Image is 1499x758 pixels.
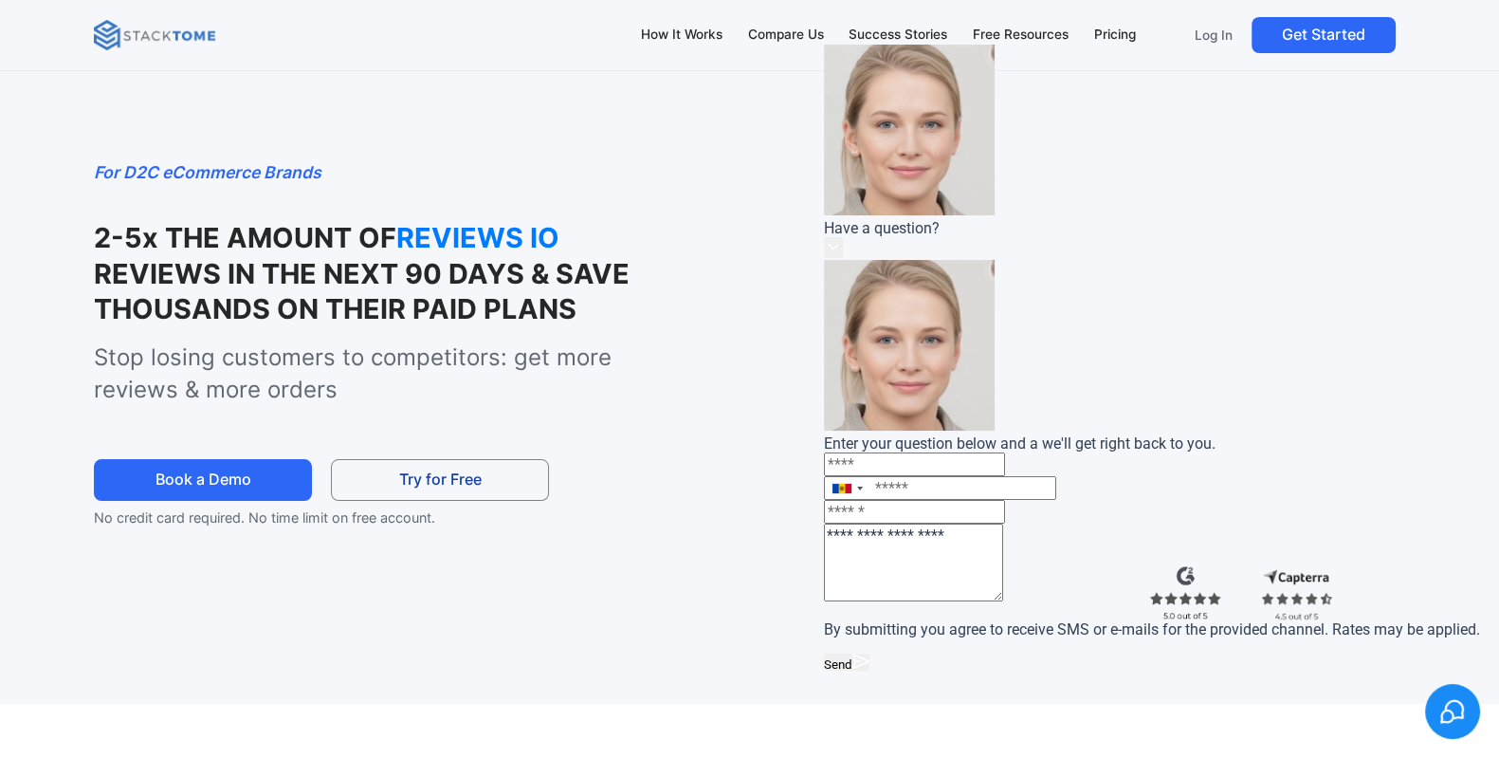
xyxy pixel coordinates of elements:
a: Success Stories [840,15,957,55]
div: Pricing [1094,25,1136,46]
iframe: StackTome- product_demo 07.24 - 1.3x speed (1080p) [700,159,1404,556]
div: Free Resources [973,25,1069,46]
div: Compare Us [748,25,824,46]
a: Get Started [1252,17,1396,53]
a: Pricing [1085,15,1144,55]
a: Try for Free [331,459,549,502]
p: No credit card required. No time limit on free account. [94,507,578,529]
p: Log In [1194,27,1232,44]
div: How It Works [641,25,722,46]
strong: REVIEWS IO [396,220,586,255]
a: Log In [1182,17,1244,53]
a: How It Works [631,15,731,55]
em: For D2C eCommerce Brands [94,162,321,182]
strong: REVIEWS IN THE NEXT 90 DAYS & SAVE THOUSANDS ON THEIR PAID PLANS [94,257,630,325]
a: Compare Us [739,15,832,55]
a: Free Resources [964,15,1078,55]
p: Stop losing customers to competitors: get more reviews & more orders [94,342,659,405]
strong: 2-5x THE AMOUNT OF [94,221,396,254]
div: Success Stories [849,25,947,46]
a: Book a Demo [94,459,312,502]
